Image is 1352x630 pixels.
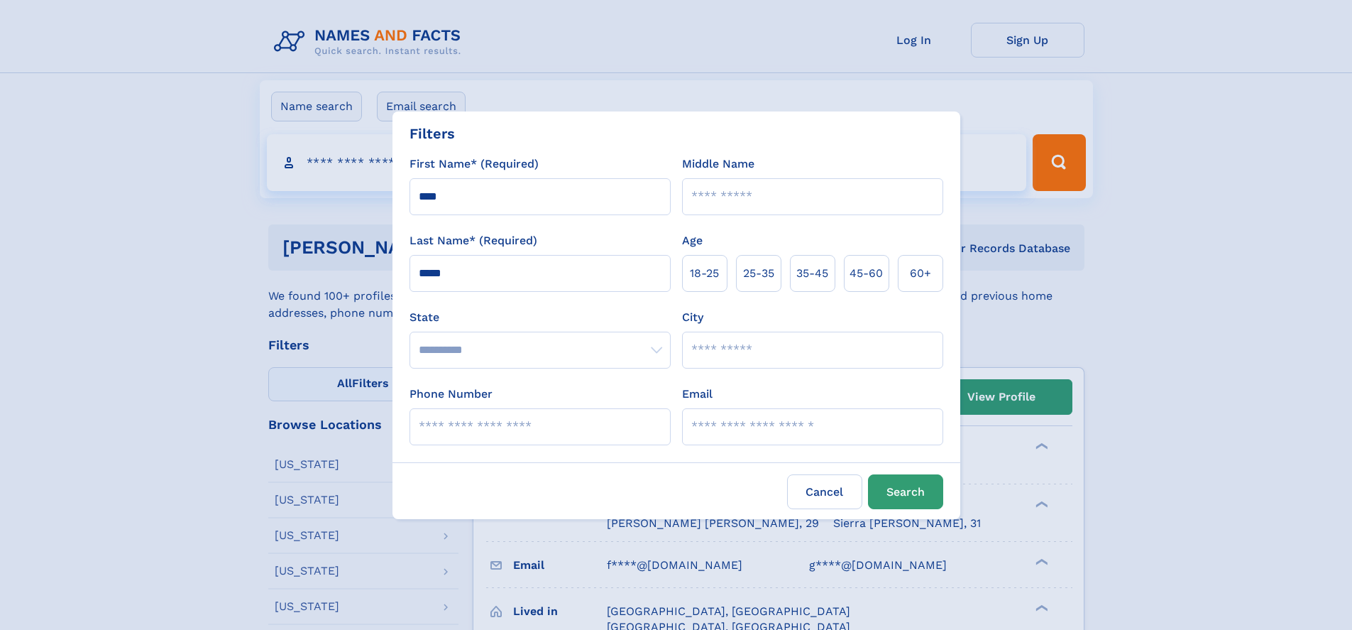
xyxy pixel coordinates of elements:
[796,265,828,282] span: 35‑45
[682,156,754,173] label: Middle Name
[850,265,883,282] span: 45‑60
[743,265,774,282] span: 25‑35
[410,123,455,144] div: Filters
[690,265,719,282] span: 18‑25
[410,386,493,403] label: Phone Number
[787,474,862,509] label: Cancel
[410,309,671,326] label: State
[682,232,703,249] label: Age
[868,474,943,509] button: Search
[910,265,931,282] span: 60+
[410,156,539,173] label: First Name* (Required)
[410,232,537,249] label: Last Name* (Required)
[682,386,713,403] label: Email
[682,309,703,326] label: City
